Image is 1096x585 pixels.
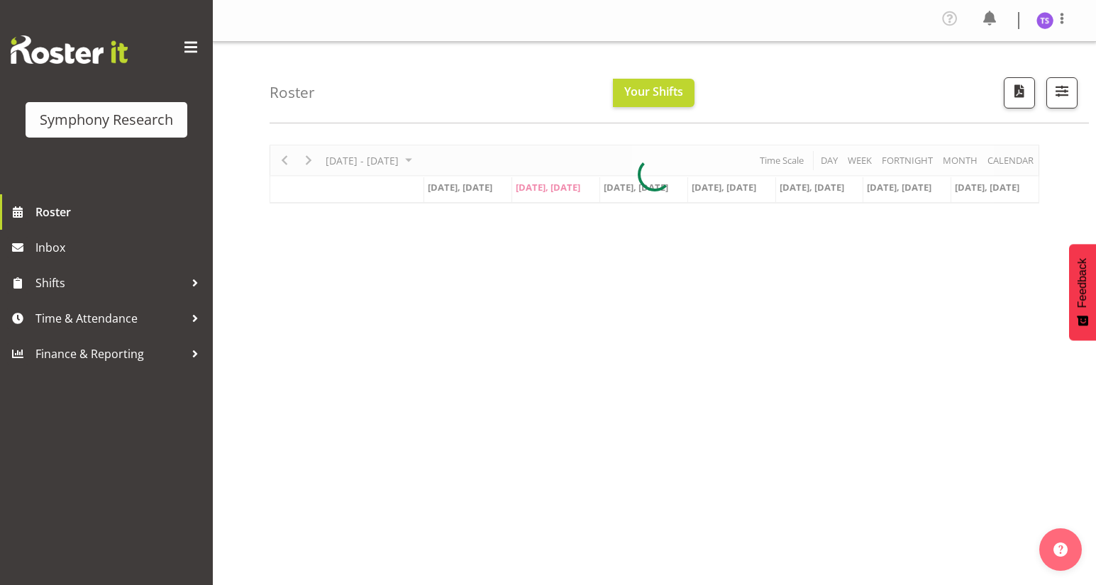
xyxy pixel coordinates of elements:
[35,237,206,258] span: Inbox
[1053,542,1068,557] img: help-xxl-2.png
[35,201,206,223] span: Roster
[40,109,173,130] div: Symphony Research
[613,79,694,107] button: Your Shifts
[35,343,184,364] span: Finance & Reporting
[270,84,315,101] h4: Roster
[11,35,128,64] img: Rosterit website logo
[1046,77,1078,108] button: Filter Shifts
[1069,244,1096,340] button: Feedback - Show survey
[1036,12,1053,29] img: titi-strickland1975.jpg
[35,272,184,294] span: Shifts
[35,308,184,329] span: Time & Attendance
[1004,77,1035,108] button: Download a PDF of the roster according to the set date range.
[624,84,683,99] span: Your Shifts
[1076,258,1089,308] span: Feedback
